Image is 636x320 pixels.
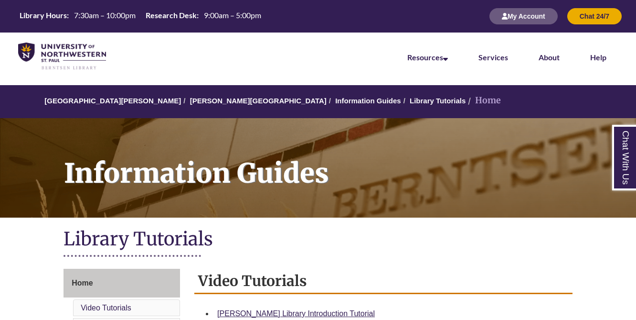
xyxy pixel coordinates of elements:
[142,10,200,21] th: Research Desk:
[407,53,448,62] a: Resources
[489,12,558,20] a: My Account
[64,269,180,298] a: Home
[217,309,375,318] a: [PERSON_NAME] Library Introduction Tutorial
[44,97,181,105] a: [GEOGRAPHIC_DATA][PERSON_NAME]
[567,12,622,20] a: Chat 24/7
[590,53,606,62] a: Help
[18,43,106,70] img: UNWSP Library Logo
[16,10,70,21] th: Library Hours:
[466,94,501,108] li: Home
[478,53,508,62] a: Services
[16,10,265,22] table: Hours Today
[410,97,466,105] a: Library Tutorials
[567,8,622,24] button: Chat 24/7
[190,97,327,105] a: [PERSON_NAME][GEOGRAPHIC_DATA]
[204,11,261,20] span: 9:00am – 5:00pm
[489,8,558,24] button: My Account
[16,10,265,23] a: Hours Today
[74,11,136,20] span: 7:30am – 10:00pm
[539,53,560,62] a: About
[53,118,636,205] h1: Information Guides
[81,304,131,312] a: Video Tutorials
[72,279,93,287] span: Home
[64,227,572,253] h1: Library Tutorials
[335,97,401,105] a: Information Guides
[194,269,572,294] h2: Video Tutorials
